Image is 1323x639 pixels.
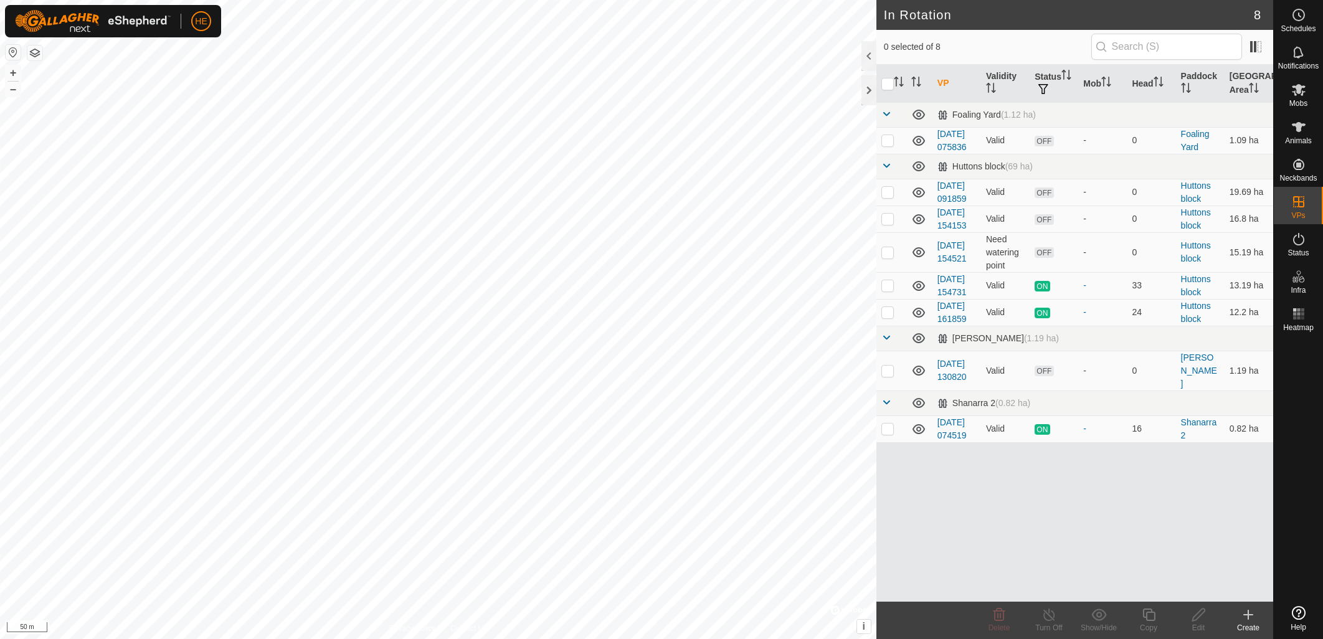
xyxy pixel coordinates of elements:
[1061,72,1071,82] p-sorticon: Activate to sort
[981,351,1030,391] td: Valid
[1127,299,1175,326] td: 24
[937,417,967,440] a: [DATE] 074519
[1225,127,1273,154] td: 1.09 ha
[1291,212,1305,219] span: VPs
[1254,6,1261,24] span: 8
[894,78,904,88] p-sorticon: Activate to sort
[1283,324,1314,331] span: Heatmap
[857,620,871,633] button: i
[1249,85,1259,95] p-sorticon: Activate to sort
[1035,281,1050,291] span: ON
[981,232,1030,272] td: Need watering point
[1278,62,1319,70] span: Notifications
[989,623,1010,632] span: Delete
[1225,232,1273,272] td: 15.19 ha
[937,110,1036,120] div: Foaling Yard
[1035,424,1050,435] span: ON
[1127,415,1175,442] td: 16
[1083,134,1122,147] div: -
[937,181,967,204] a: [DATE] 091859
[1035,187,1053,198] span: OFF
[981,272,1030,299] td: Valid
[1176,65,1225,103] th: Paddock
[1181,417,1217,440] a: Shanarra 2
[1181,353,1217,389] a: [PERSON_NAME]
[1035,308,1050,318] span: ON
[981,299,1030,326] td: Valid
[1225,299,1273,326] td: 12.2 ha
[884,40,1091,54] span: 0 selected of 8
[1127,232,1175,272] td: 0
[937,359,967,382] a: [DATE] 130820
[1024,622,1074,633] div: Turn Off
[937,333,1059,344] div: [PERSON_NAME]
[884,7,1254,22] h2: In Rotation
[1181,274,1211,297] a: Huttons block
[1181,181,1211,204] a: Huttons block
[1074,622,1124,633] div: Show/Hide
[6,82,21,97] button: –
[981,65,1030,103] th: Validity
[1289,100,1307,107] span: Mobs
[981,127,1030,154] td: Valid
[1181,301,1211,324] a: Huttons block
[1281,25,1316,32] span: Schedules
[1127,65,1175,103] th: Head
[1285,137,1312,144] span: Animals
[389,623,435,634] a: Privacy Policy
[1030,65,1078,103] th: Status
[981,179,1030,206] td: Valid
[937,161,1033,172] div: Huttons block
[1035,366,1053,376] span: OFF
[937,129,967,152] a: [DATE] 075836
[981,206,1030,232] td: Valid
[1035,247,1053,258] span: OFF
[1225,351,1273,391] td: 1.19 ha
[1223,622,1273,633] div: Create
[1035,136,1053,146] span: OFF
[1101,78,1111,88] p-sorticon: Activate to sort
[995,398,1030,408] span: (0.82 ha)
[1154,78,1164,88] p-sorticon: Activate to sort
[1274,601,1323,636] a: Help
[981,415,1030,442] td: Valid
[450,623,487,634] a: Contact Us
[1127,127,1175,154] td: 0
[1083,212,1122,225] div: -
[937,207,967,230] a: [DATE] 154153
[1035,214,1053,225] span: OFF
[1181,240,1211,263] a: Huttons block
[1225,65,1273,103] th: [GEOGRAPHIC_DATA] Area
[1078,65,1127,103] th: Mob
[1083,364,1122,377] div: -
[1127,206,1175,232] td: 0
[1291,286,1306,294] span: Infra
[1127,272,1175,299] td: 33
[27,45,42,60] button: Map Layers
[1083,246,1122,259] div: -
[15,10,171,32] img: Gallagher Logo
[911,78,921,88] p-sorticon: Activate to sort
[1024,333,1059,343] span: (1.19 ha)
[6,45,21,60] button: Reset Map
[1279,174,1317,182] span: Neckbands
[932,65,981,103] th: VP
[1174,622,1223,633] div: Edit
[1127,351,1175,391] td: 0
[1225,272,1273,299] td: 13.19 ha
[1181,85,1191,95] p-sorticon: Activate to sort
[1127,179,1175,206] td: 0
[937,274,967,297] a: [DATE] 154731
[1083,422,1122,435] div: -
[1005,161,1033,171] span: (69 ha)
[1181,129,1210,152] a: Foaling Yard
[937,301,967,324] a: [DATE] 161859
[1091,34,1242,60] input: Search (S)
[1181,207,1211,230] a: Huttons block
[937,240,967,263] a: [DATE] 154521
[986,85,996,95] p-sorticon: Activate to sort
[1287,249,1309,257] span: Status
[1225,179,1273,206] td: 19.69 ha
[1291,623,1306,631] span: Help
[1083,306,1122,319] div: -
